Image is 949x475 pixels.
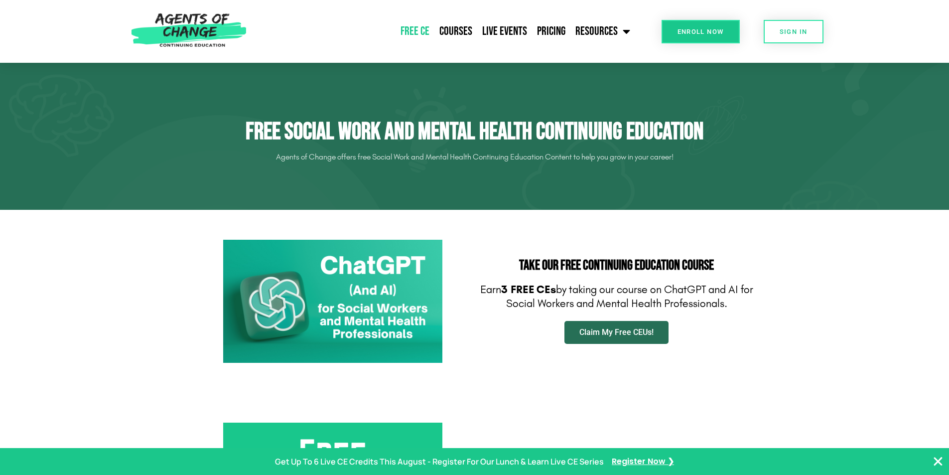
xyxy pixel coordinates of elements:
[252,19,635,44] nav: Menu
[275,455,604,469] p: Get Up To 6 Live CE Credits This August - Register For Our Lunch & Learn Live CE Series
[480,259,754,273] h2: Take Our FREE Continuing Education Course
[764,20,823,43] a: SIGN IN
[570,19,635,44] a: Resources
[532,19,570,44] a: Pricing
[196,118,754,147] h1: Free Social Work and Mental Health Continuing Education
[477,19,532,44] a: Live Events
[932,456,944,468] button: Close Banner
[564,321,669,344] a: Claim My Free CEUs!
[612,455,674,469] a: Register Now ❯
[501,283,556,296] b: 3 FREE CEs
[480,283,754,311] p: Earn by taking our course on ChatGPT and AI for Social Workers and Mental Health Professionals.
[662,20,740,43] a: Enroll Now
[780,28,808,35] span: SIGN IN
[196,149,754,165] p: Agents of Change offers free Social Work and Mental Health Continuing Education Content to help y...
[434,19,477,44] a: Courses
[579,328,654,336] span: Claim My Free CEUs!
[396,19,434,44] a: Free CE
[678,28,724,35] span: Enroll Now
